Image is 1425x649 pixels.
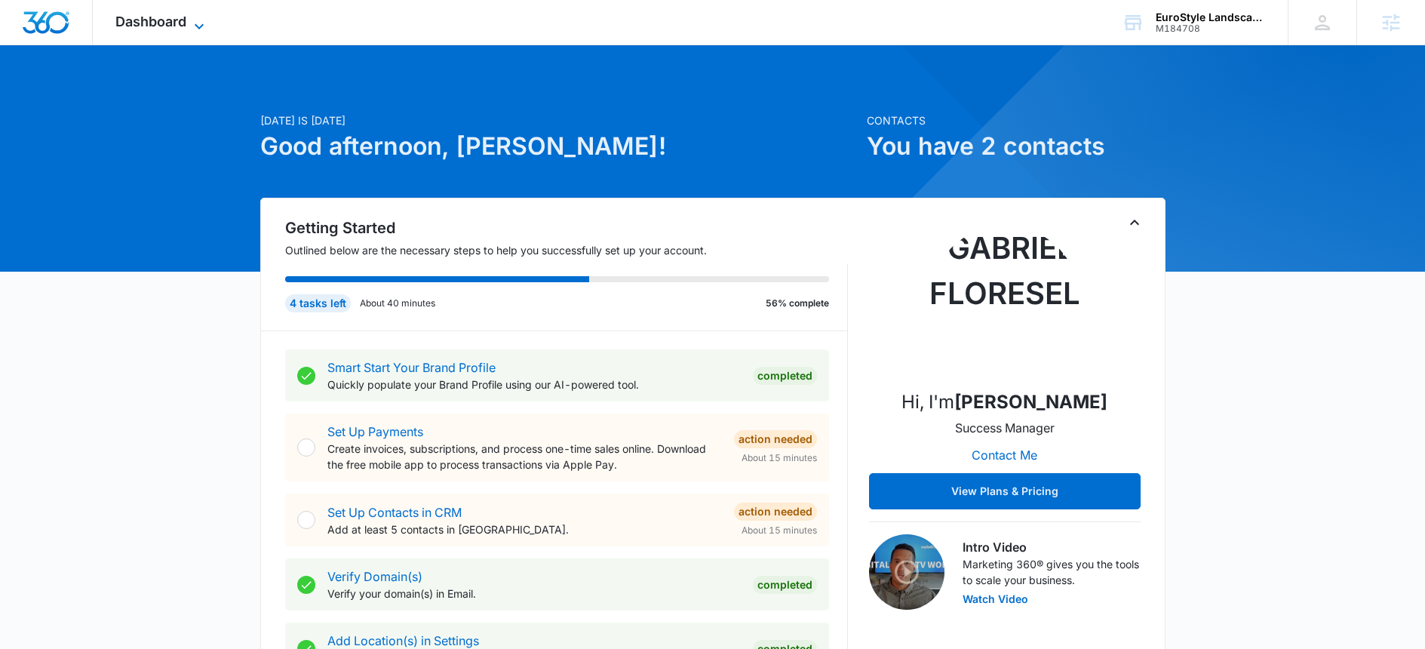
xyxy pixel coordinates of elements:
span: Dashboard [115,14,186,29]
div: Completed [753,367,817,385]
p: [DATE] is [DATE] [260,112,858,128]
img: Intro Video [869,534,944,610]
a: Verify Domain(s) [327,569,422,584]
p: 56% complete [766,297,829,310]
div: 4 tasks left [285,294,351,312]
a: Set Up Contacts in CRM [327,505,462,520]
span: About 15 minutes [742,524,817,537]
h1: Good afternoon, [PERSON_NAME]! [260,128,858,165]
strong: [PERSON_NAME] [954,391,1107,413]
div: Action Needed [734,430,817,448]
h1: You have 2 contacts [867,128,1165,165]
div: Domain: [DOMAIN_NAME] [39,39,166,51]
div: account id [1156,23,1266,34]
p: Success Manager [955,419,1055,437]
p: Add at least 5 contacts in [GEOGRAPHIC_DATA]. [327,521,722,537]
img: tab_keywords_by_traffic_grey.svg [150,88,162,100]
img: Gabriel FloresElkins [929,226,1080,377]
button: Toggle Collapse [1126,214,1144,232]
div: Domain Overview [57,89,135,99]
img: tab_domain_overview_orange.svg [41,88,53,100]
p: Hi, I'm [901,389,1107,416]
img: logo_orange.svg [24,24,36,36]
div: account name [1156,11,1266,23]
img: website_grey.svg [24,39,36,51]
div: Keywords by Traffic [167,89,254,99]
p: Create invoices, subscriptions, and process one-time sales online. Download the free mobile app t... [327,441,722,472]
span: About 15 minutes [742,451,817,465]
a: Add Location(s) in Settings [327,633,479,648]
p: Quickly populate your Brand Profile using our AI-powered tool. [327,377,741,392]
button: Contact Me [957,437,1052,473]
p: Outlined below are the necessary steps to help you successfully set up your account. [285,242,848,258]
div: v 4.0.25 [42,24,74,36]
p: Contacts [867,112,1165,128]
p: Verify your domain(s) in Email. [327,586,741,601]
div: Action Needed [734,503,817,521]
button: Watch Video [963,594,1028,604]
a: Set Up Payments [327,424,423,439]
p: Marketing 360® gives you the tools to scale your business. [963,556,1141,588]
div: Completed [753,576,817,594]
h2: Getting Started [285,217,848,239]
button: View Plans & Pricing [869,473,1141,509]
p: About 40 minutes [360,297,435,310]
a: Smart Start Your Brand Profile [327,360,496,375]
h3: Intro Video [963,538,1141,556]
